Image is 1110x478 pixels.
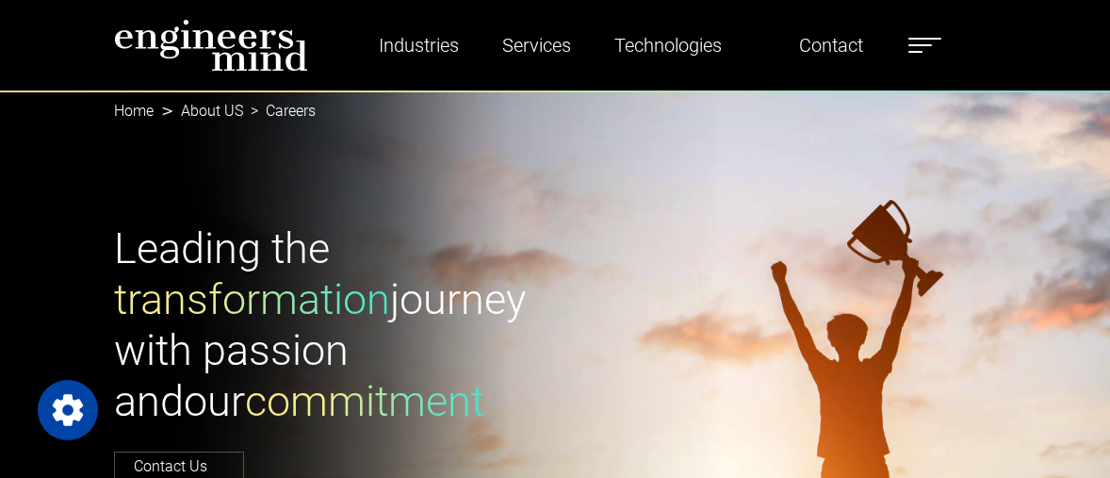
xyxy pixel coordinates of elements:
[245,376,484,426] span: commitment
[114,91,996,132] nav: breadcrumb
[114,274,390,324] span: transformation
[114,102,154,120] a: Home
[371,24,466,67] a: Industries
[114,19,308,72] img: logo
[114,223,544,427] h1: Leading the journey with passion and our
[495,24,579,67] a: Services
[181,102,243,120] a: About US
[243,100,316,123] li: Careers
[792,24,871,67] a: Contact
[607,24,729,67] a: Technologies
